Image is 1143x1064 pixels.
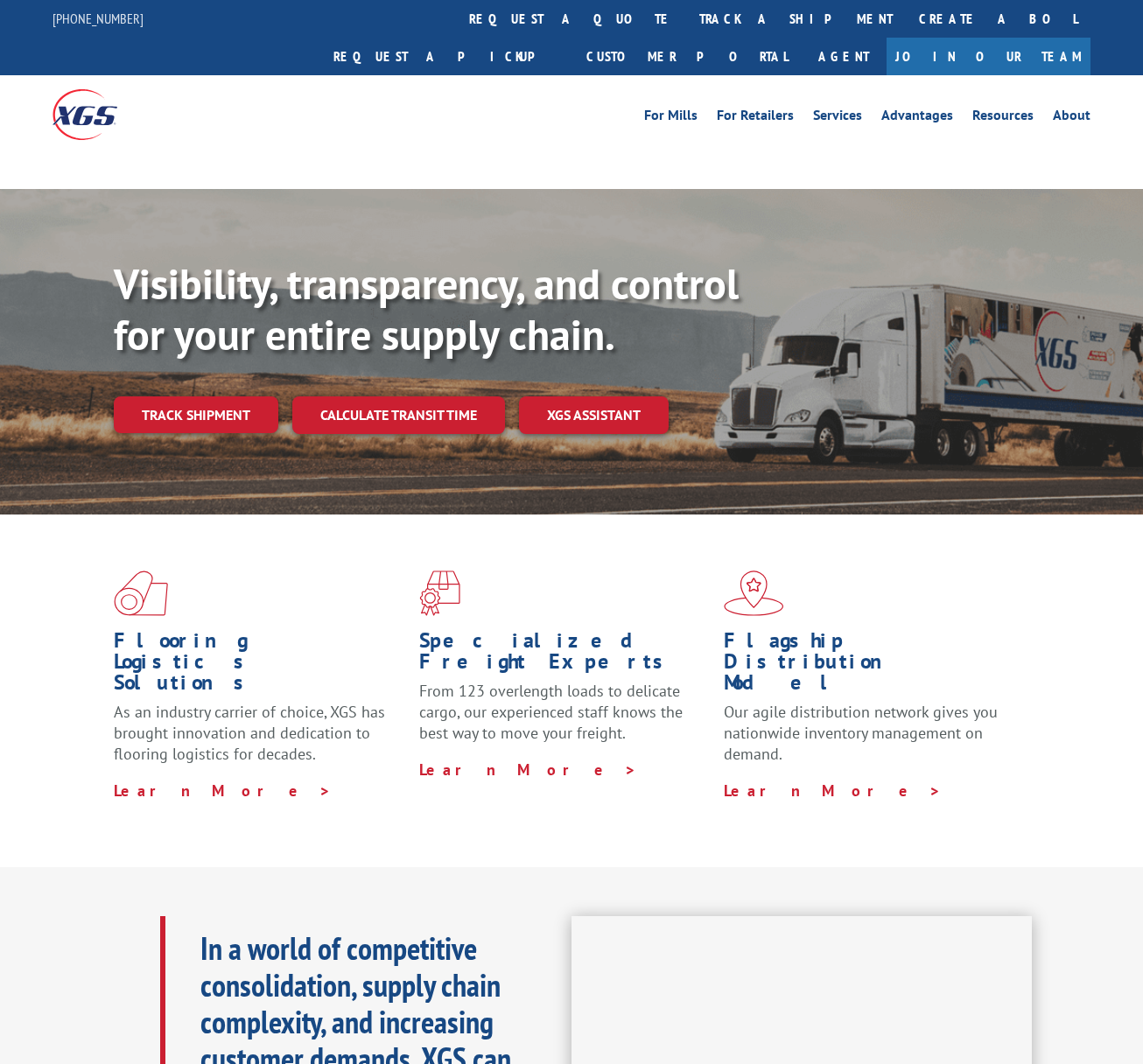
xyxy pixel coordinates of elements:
[419,681,712,759] p: From 123 overlength loads to delicate cargo, our experienced staff knows the best way to move you...
[114,630,406,702] h1: Flooring Logistics Solutions
[292,396,505,434] a: Calculate transit time
[1053,108,1090,128] a: About
[114,256,739,361] b: Visibility, transparency, and control for your entire supply chain.
[419,570,460,616] img: xgs-icon-focused-on-flooring-red
[114,396,278,433] a: Track shipment
[114,570,168,616] img: xgs-icon-total-supply-chain-intelligence-red
[53,10,144,27] a: [PHONE_NUMBER]
[644,108,698,128] a: For Mills
[573,38,801,75] a: Customer Portal
[717,108,794,128] a: For Retailers
[724,630,1016,702] h1: Flagship Distribution Model
[724,570,784,616] img: xgs-icon-flagship-distribution-model-red
[801,38,887,75] a: Agent
[813,108,862,128] a: Services
[887,38,1090,75] a: Join Our Team
[972,108,1034,128] a: Resources
[114,702,385,764] span: As an industry carrier of choice, XGS has brought innovation and dedication to flooring logistics...
[419,759,637,780] a: Learn More >
[724,780,942,801] a: Learn More >
[320,38,573,75] a: Request a pickup
[419,630,712,681] h1: Specialized Freight Experts
[519,396,669,434] a: XGS ASSISTANT
[881,108,953,128] a: Advantages
[724,702,998,764] span: Our agile distribution network gives you nationwide inventory management on demand.
[114,780,332,801] a: Learn More >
